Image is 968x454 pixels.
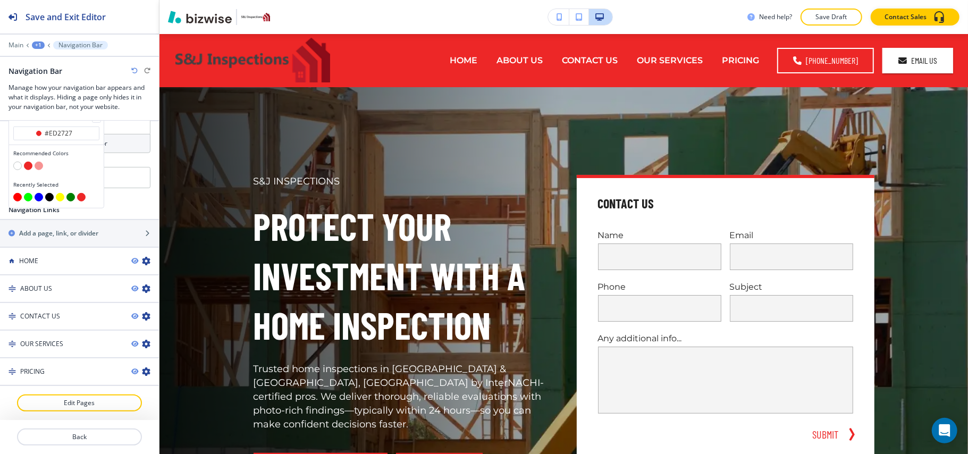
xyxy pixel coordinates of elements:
[241,13,270,21] img: Your Logo
[598,332,853,344] p: Any additional info...
[932,418,957,443] div: Open Intercom Messenger
[730,229,853,241] p: Email
[9,83,150,112] h3: Manage how your navigation bar appears and what it displays. Hiding a page only hides it in your ...
[598,281,721,293] p: Phone
[20,284,52,293] h4: ABOUT US
[17,428,142,445] button: Back
[777,48,874,73] a: [PHONE_NUMBER]
[730,281,853,293] p: Subject
[13,149,99,157] h4: Recommended Colors
[13,181,99,189] h4: Recently Selected
[58,41,103,49] p: Navigation Bar
[759,12,792,22] h3: Need help?
[496,54,543,66] p: ABOUT US
[18,432,141,442] p: Back
[9,205,60,215] h2: Navigation Links
[32,41,45,49] button: +1
[801,9,862,26] button: Save Draft
[9,313,16,320] img: Drag
[871,9,959,26] button: Contact Sales
[19,256,38,266] h4: HOME
[885,12,927,22] p: Contact Sales
[53,41,108,49] button: Navigation Bar
[598,229,721,241] p: Name
[9,368,16,375] img: Drag
[637,54,703,66] p: OUR SERVICES
[9,65,62,77] h2: Navigation Bar
[9,285,16,292] img: Drag
[9,41,23,49] button: Main
[20,367,45,376] h4: PRICING
[722,54,759,66] p: PRICING
[882,48,953,73] a: Email Us
[598,195,654,212] h4: Contact Us
[814,12,848,22] p: Save Draft
[168,11,232,23] img: Bizwise Logo
[26,11,106,23] h2: Save and Exit Editor
[562,54,618,66] p: CONTACT US
[9,340,16,348] img: Drag
[20,339,63,349] h4: OUR SERVICES
[254,201,551,350] h1: Protect Your Investment With A Home Inspection
[254,175,551,189] p: S&J INSPECTIONS
[19,229,98,238] h2: Add a page, link, or divider
[450,54,477,66] p: HOME
[809,426,843,442] button: SUBMIT
[254,363,551,432] p: Trusted home inspections in [GEOGRAPHIC_DATA] & [GEOGRAPHIC_DATA], [GEOGRAPHIC_DATA] by InterNACH...
[18,398,141,408] p: Edit Pages
[17,394,142,411] button: Edit Pages
[20,312,60,321] h4: CONTACT US
[175,38,330,82] img: S&J INSPECTIONS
